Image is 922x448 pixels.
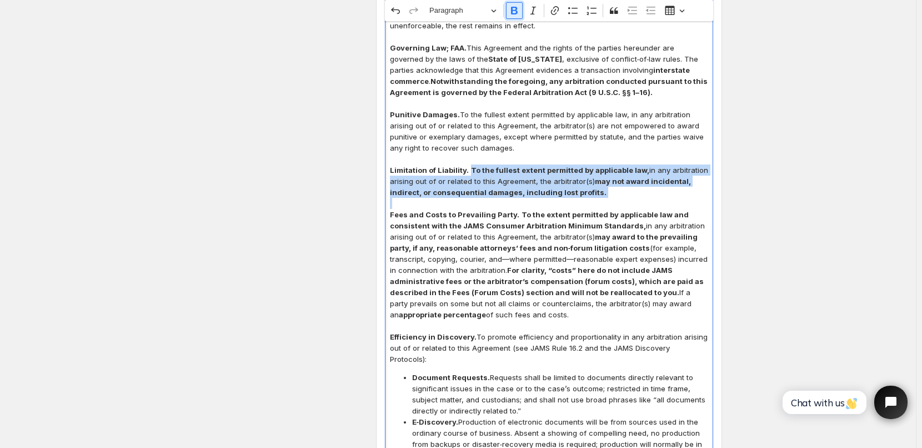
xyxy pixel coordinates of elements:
strong: To the extent permitted by applicable law and consistent with the JAMS Consumer Arbitration Minim... [390,210,689,230]
span: Requests shall be limited to documents directly relevant to significant issues in the case or to ... [412,372,708,416]
strong: Limitation of Liability. [390,166,469,175]
strong: Punitive Damages. [390,110,460,119]
button: Paragraph, Heading [424,2,501,19]
strong: State of [US_STATE] [488,54,562,63]
p: To promote efficiency and proportionality in any arbitration arising out of or related to this Ag... [390,331,708,365]
strong: Governing Law; FAA. [390,43,467,52]
strong: interstate commerce [390,66,690,86]
strong: appropriate percentage [399,310,486,319]
strong: To the fullest extent permitted by applicable law, [471,166,649,175]
p: in any arbitration arising out of or related to this Agreement, the arbitrator(s) [390,165,708,198]
strong: For clarity, “costs” here do not include JAMS administrative fees or the arbitrator’s compensatio... [390,266,704,297]
strong: E‑Discovery. [412,417,458,426]
iframe: Tidio Chat [770,376,917,429]
strong: may award to the prevailing party, if any, reasonable attorneys’ fees and non‑forum litigation costs [390,232,698,252]
p: in any arbitration arising out of or related to this Agreement, the arbitrator(s) (for example, t... [390,209,708,320]
strong: Fees and Costs to Prevailing Party. [390,210,519,219]
strong: Efficiency in Discovery. [390,332,477,341]
strong: may not award incidental, indirect, or consequential damages, including lost profits. [390,177,691,197]
p: This Agreement and the rights of the parties hereunder are governed by the laws of the , exclusiv... [390,42,708,98]
span: Paragraph [429,4,487,17]
p: To the fullest extent permitted by applicable law, in any arbitration arising out of or related t... [390,109,708,153]
strong: Notwithstanding the foregoing, any arbitration conducted pursuant to this Agreement is governed b... [390,77,708,97]
strong: Document Requests. [412,373,490,382]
